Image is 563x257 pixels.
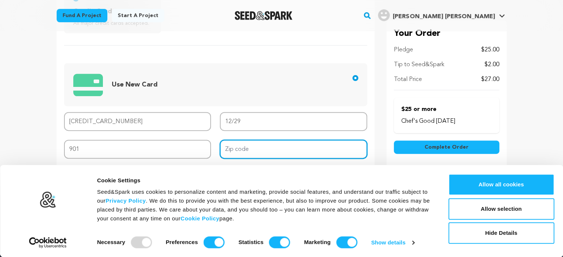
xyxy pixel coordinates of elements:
div: sammons w.'s Profile [378,9,495,21]
strong: Preferences [166,239,198,245]
p: Pledge [394,46,413,55]
a: sammons w.'s Profile [376,8,506,21]
div: Seed&Spark uses cookies to personalize content and marketing, provide social features, and unders... [97,187,432,223]
button: Hide Details [448,222,554,244]
button: Complete Order [394,141,499,154]
button: Allow selection [448,198,554,220]
input: MM/YY [220,112,367,131]
p: Your Order [394,28,499,40]
p: Total Price [394,75,422,84]
p: Tip to Seed&Spark [394,61,444,70]
a: Cookie Policy [181,215,219,222]
img: Seed&Spark Logo Dark Mode [235,11,293,20]
a: Fund a project [57,9,107,22]
input: Zip code [220,140,367,159]
a: Show details [371,237,414,248]
p: $2.00 [485,61,499,70]
p: $27.00 [481,75,499,84]
span: Complete Order [425,144,469,151]
img: logo [40,192,56,209]
span: [PERSON_NAME] [PERSON_NAME] [393,14,495,20]
p: $25.00 [481,46,499,55]
a: Start a project [112,9,164,22]
img: credit card icons [73,70,103,100]
p: Chef's Good [DATE] [401,117,492,126]
input: Card number [64,112,211,131]
span: sammons w.'s Profile [376,8,506,23]
strong: Marketing [304,239,331,245]
a: Seed&Spark Homepage [235,11,293,20]
strong: Statistics [238,239,264,245]
button: Allow all cookies [448,174,554,195]
span: Use New Card [112,81,158,88]
p: $25 or more [401,105,492,114]
a: Usercentrics Cookiebot - opens in a new window [16,237,80,248]
a: Privacy Policy [105,197,146,204]
div: Cookie Settings [97,176,432,185]
input: CVV [64,140,211,159]
strong: Necessary [97,239,125,245]
img: user.png [378,9,390,21]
